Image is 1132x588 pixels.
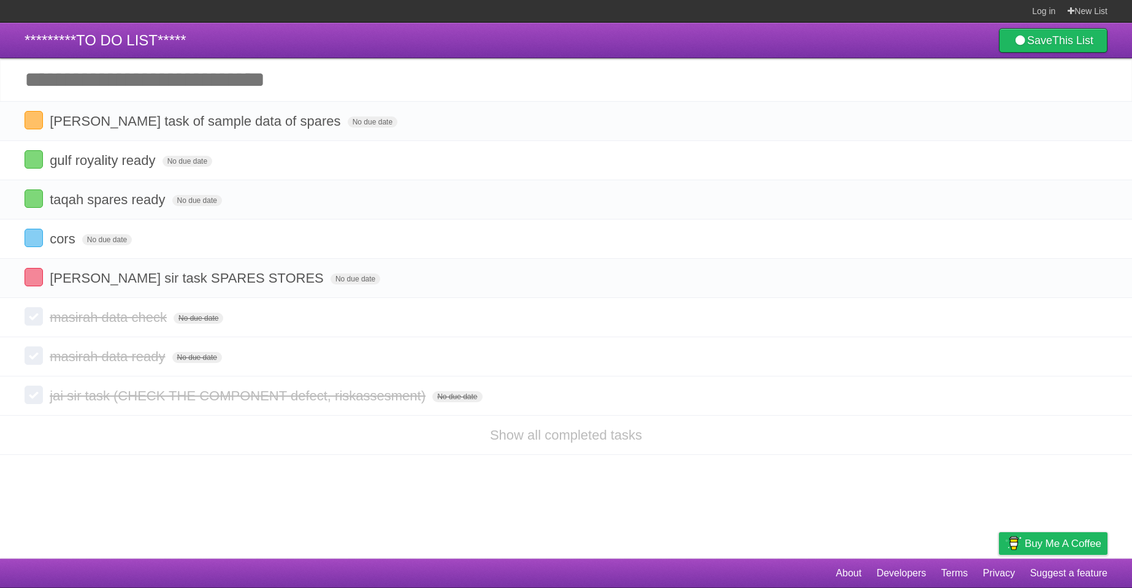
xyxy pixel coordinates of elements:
b: This List [1052,34,1093,47]
a: Privacy [983,562,1015,585]
img: Buy me a coffee [1005,533,1022,554]
a: Suggest a feature [1030,562,1107,585]
span: jai sir task (CHECK THE COMPONENT defect, riskassesment) [50,388,429,403]
a: Show all completed tasks [490,427,642,443]
span: taqah spares ready [50,192,168,207]
label: Done [25,346,43,365]
a: Buy me a coffee [999,532,1107,555]
label: Done [25,229,43,247]
span: masirah data check [50,310,170,325]
label: Done [25,189,43,208]
label: Done [25,111,43,129]
label: Done [25,386,43,404]
a: Developers [876,562,926,585]
span: cors [50,231,78,246]
span: No due date [172,352,222,363]
span: No due date [82,234,132,245]
a: Terms [941,562,968,585]
a: About [836,562,862,585]
span: [PERSON_NAME] task of sample data of spares [50,113,343,129]
label: Done [25,150,43,169]
span: No due date [348,116,397,128]
span: Buy me a coffee [1025,533,1101,554]
span: No due date [163,156,212,167]
span: No due date [174,313,223,324]
span: masirah data ready [50,349,168,364]
span: No due date [172,195,222,206]
span: gulf royality ready [50,153,158,168]
span: No due date [331,273,380,284]
span: [PERSON_NAME] sir task SPARES STORES [50,270,327,286]
label: Done [25,268,43,286]
span: No due date [432,391,482,402]
label: Done [25,307,43,326]
a: SaveThis List [999,28,1107,53]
